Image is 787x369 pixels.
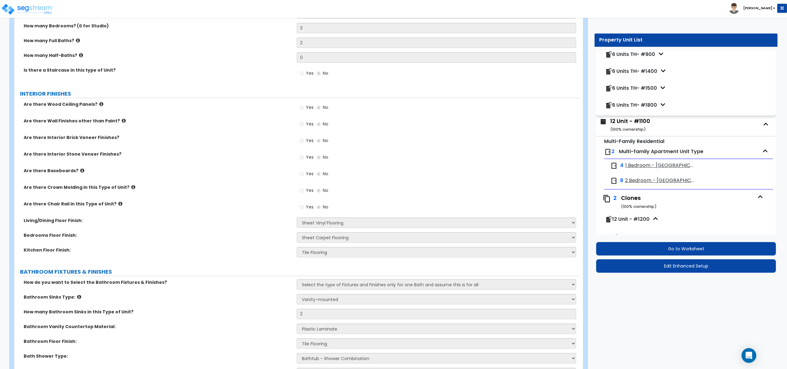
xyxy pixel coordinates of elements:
[300,171,304,177] input: Yes
[610,162,618,169] img: door.png
[599,37,773,44] div: Property Unit List
[610,126,646,132] small: ( 100 % ownership)
[620,162,623,169] span: 4
[612,216,650,223] span: 12 Unit - #1200
[24,294,292,300] label: Bathroom Sinks Type:
[626,234,711,241] span: Multi-family Apartment Unit Type
[24,338,292,344] label: Bathroom Floor Finish:
[306,70,314,76] span: Yes
[24,134,292,141] label: Are there Interior Brick Veneer Finishes?
[619,148,703,155] span: Multi-family Apartment Unit Type
[612,101,657,109] span: 6 Units TH- #1800
[613,194,617,202] span: 2
[612,51,655,58] span: 6 Units TH- #900
[317,154,321,161] input: No
[76,38,80,43] i: click for more info!
[323,187,328,193] span: No
[599,117,650,133] span: 12 Unit - #1100
[300,137,304,144] input: Yes
[24,309,292,315] label: How many Bathroom Sinks in this Type of Unit?
[80,168,84,173] i: click for more info!
[599,117,607,125] img: building.svg
[317,70,321,77] input: No
[1,3,53,15] img: logo_pro_r.png
[317,104,321,111] input: No
[24,67,292,73] label: Is there a Staircase in this type of Unit?
[306,187,314,193] span: Yes
[323,137,328,144] span: No
[612,68,657,75] span: 6 Units TH- #1400
[605,51,612,58] img: clone-building.svg
[20,268,579,276] label: BATHROOM FIXTURES & FINISHES
[24,353,292,359] label: Bath Shower Type:
[317,171,321,177] input: No
[306,121,314,127] span: Yes
[306,204,314,210] span: Yes
[300,70,304,77] input: Yes
[611,148,615,155] span: 2
[612,85,657,92] span: 6 Units TH- #1500
[24,184,292,190] label: Are there Crown Molding in this Type of Unit?
[24,247,292,253] label: Kitchen Floor Finish:
[24,118,292,124] label: Are there Wall Finishes other than Paint?
[77,295,81,299] i: click for more info!
[323,154,328,160] span: No
[317,121,321,128] input: No
[743,6,772,10] b: [PERSON_NAME]
[306,154,314,160] span: Yes
[24,323,292,330] label: Bathroom Vanity Countertop Material:
[99,102,103,106] i: click for more info!
[131,185,135,189] i: click for more info!
[605,68,612,75] img: clone-building.svg
[605,102,612,109] img: clone-building.svg
[300,154,304,161] input: Yes
[323,104,328,110] span: No
[306,137,314,144] span: Yes
[300,187,304,194] input: Yes
[79,53,83,58] i: click for more info!
[603,195,611,203] img: clone.svg
[118,201,122,206] i: click for more info!
[742,348,756,363] div: Open Intercom Messenger
[300,204,304,211] input: Yes
[619,234,622,241] span: 2
[317,187,321,194] input: No
[596,242,776,256] button: Go to Worksheet
[24,52,292,58] label: How many Half-Baths?
[605,216,612,223] img: clone-building.svg
[20,90,579,98] label: INTERIOR FINISHES
[625,177,696,184] span: 2 Bedroom - Chicot
[596,259,776,273] button: Edit Enhanced Setup
[625,162,696,169] span: 1 Bedroom - Eureka
[610,177,618,184] img: door.png
[611,234,619,242] img: clone-roomtype.svg
[122,118,126,123] i: click for more info!
[610,117,650,133] div: 12 Unit - #1100
[620,177,623,184] span: 8
[300,104,304,111] input: Yes
[24,151,292,157] label: Are there Interior Stone Veneer Finishes?
[24,101,292,107] label: Are there Wood Ceiling Panels?
[24,217,292,224] label: Living/Dining Floor Finish:
[323,204,328,210] span: No
[323,171,328,177] span: No
[24,168,292,174] label: Are there Baseboards?
[604,148,611,156] img: door.png
[306,171,314,177] span: Yes
[317,204,321,211] input: No
[24,38,292,44] label: How many Full Baths?
[300,121,304,128] input: Yes
[24,279,292,285] label: How do you want to Select the Bathroom Fixtures & Finishes?
[323,121,328,127] span: No
[605,85,612,92] img: clone-building.svg
[621,194,754,210] div: Clones
[621,204,656,209] small: ( 100 % ownership)
[323,70,328,76] span: No
[24,201,292,207] label: Are there Chair Rail in this Type of Unit?
[306,104,314,110] span: Yes
[729,3,739,14] img: avatar.png
[24,232,292,238] label: Bedrooms Floor Finish:
[24,23,292,29] label: How many Bedrooms? (0 for Studio)
[317,137,321,144] input: No
[604,138,664,145] small: Multi-Family Residential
